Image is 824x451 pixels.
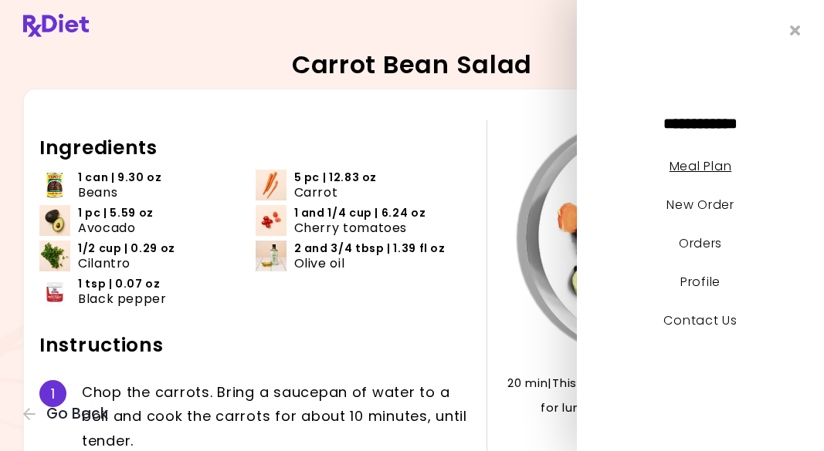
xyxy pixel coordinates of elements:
[39,380,66,407] div: 1
[294,256,345,271] span: Olive oil
[294,170,378,185] span: 5 pc | 12.83 oz
[23,406,116,422] button: Go Back
[78,241,175,256] span: 1/2 cup | 0.29 oz
[292,52,532,77] h2: Carrot Bean Salad
[78,256,131,271] span: Cilantro
[39,333,471,358] h2: Instructions
[790,23,801,38] i: Close
[78,185,117,200] span: Beans
[78,220,135,235] span: Avocado
[23,14,89,37] img: RxDiet
[670,157,731,175] a: Meal Plan
[666,196,734,214] a: New Order
[46,406,108,422] span: Go Back
[294,206,426,220] span: 1 and 1/4 cup | 6.24 oz
[78,170,162,185] span: 1 can | 9.30 oz
[680,273,721,291] a: Profile
[294,220,408,235] span: Cherry tomatoes
[294,241,446,256] span: 2 and 3/4 tbsp | 1.39 fl oz
[503,371,785,420] p: 20 min | This recipe is for 2 servings, 1 serving for lunch and 1 serving for dinner.
[679,234,722,252] a: Orders
[294,185,338,200] span: Carrot
[78,206,154,220] span: 1 pc | 5.59 oz
[78,291,167,306] span: Black pepper
[39,136,471,160] h2: Ingredients
[78,277,161,291] span: 1 tsp | 0.07 oz
[663,311,737,329] a: Contact Us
